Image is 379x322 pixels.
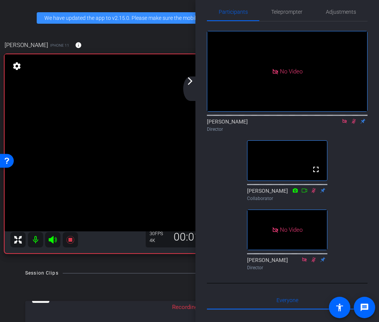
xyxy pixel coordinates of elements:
[219,9,248,15] span: Participants
[168,303,202,312] div: Recording
[155,231,163,236] span: FPS
[150,231,169,237] div: 30
[207,126,368,133] div: Director
[247,187,327,202] div: [PERSON_NAME]
[5,41,48,49] span: [PERSON_NAME]
[280,226,303,233] span: No Video
[11,62,22,71] mat-icon: settings
[50,42,69,48] span: iPhone 11
[277,298,298,303] span: Everyone
[326,9,356,15] span: Adjustments
[335,303,344,312] mat-icon: accessibility
[247,195,327,202] div: Collaborator
[360,303,369,312] mat-icon: message
[311,165,320,174] mat-icon: fullscreen
[247,264,327,271] div: Director
[247,256,327,271] div: [PERSON_NAME]
[150,237,169,244] div: 4K
[25,269,59,277] div: Session Clips
[271,9,303,15] span: Teleprompter
[169,231,220,244] div: 00:01:30
[207,118,368,133] div: [PERSON_NAME]
[75,42,82,49] mat-icon: info
[37,12,342,24] div: We have updated the app to v2.15.0. Please make sure the mobile user has the newest version.
[280,68,303,75] span: No Video
[185,76,195,86] mat-icon: arrow_forward_ios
